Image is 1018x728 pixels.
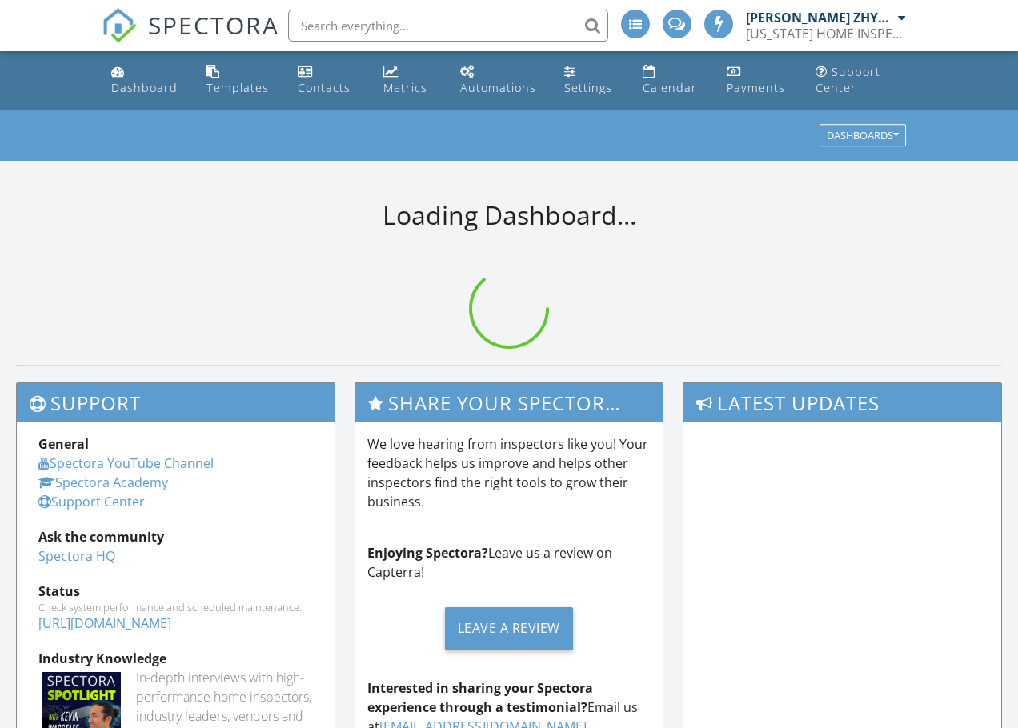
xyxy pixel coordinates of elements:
[820,125,906,147] button: Dashboards
[38,614,171,632] a: [URL][DOMAIN_NAME]
[111,80,178,95] div: Dashboard
[105,58,187,103] a: Dashboard
[367,544,488,562] strong: Enjoying Spectora?
[291,58,363,103] a: Contacts
[564,80,612,95] div: Settings
[288,10,608,42] input: Search everything...
[383,80,427,95] div: Metrics
[355,383,663,422] h3: Share Your Spectora Experience
[558,58,623,103] a: Settings
[17,383,335,422] h3: Support
[148,8,279,42] span: SPECTORA
[683,383,1001,422] h3: Latest Updates
[367,543,651,582] p: Leave us a review on Capterra!
[38,547,115,565] a: Spectora HQ
[102,22,279,55] a: SPECTORA
[809,58,913,103] a: Support Center
[445,607,573,650] div: Leave a Review
[367,434,651,511] p: We love hearing from inspectors like you! Your feedback helps us improve and helps other inspecto...
[38,582,313,601] div: Status
[377,58,442,103] a: Metrics
[38,474,168,491] a: Spectora Academy
[38,649,313,668] div: Industry Knowledge
[636,58,707,103] a: Calendar
[200,58,279,103] a: Templates
[38,527,313,546] div: Ask the community
[367,679,593,716] strong: Interested in sharing your Spectora experience through a testimonial?
[38,435,89,453] strong: General
[816,64,880,95] div: Support Center
[367,594,651,662] a: Leave a Review
[827,130,899,142] div: Dashboards
[720,58,796,103] a: Payments
[727,80,785,95] div: Payments
[454,58,545,103] a: Automations (Advanced)
[38,493,145,510] a: Support Center
[643,80,697,95] div: Calendar
[460,80,536,95] div: Automations
[746,26,906,42] div: NEW YORK HOME INSPECTIONS
[38,601,313,614] div: Check system performance and scheduled maintenance.
[38,454,214,472] a: Spectora YouTube Channel
[298,80,351,95] div: Contacts
[102,8,137,43] img: The Best Home Inspection Software - Spectora
[746,10,894,26] div: [PERSON_NAME] ZHYGIR
[206,80,269,95] div: Templates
